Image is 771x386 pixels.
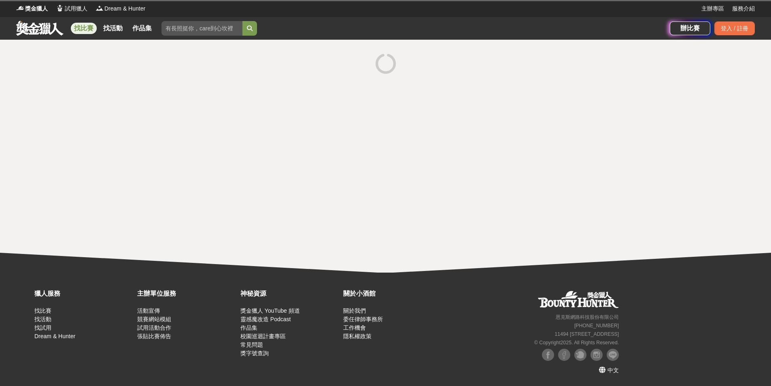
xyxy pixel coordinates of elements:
div: 主辦單位服務 [137,289,236,299]
div: 登入 / 註冊 [714,21,755,35]
a: 競賽網站模組 [137,316,171,322]
a: 隱私權政策 [343,333,372,339]
a: 作品集 [129,23,155,34]
a: 找活動 [100,23,126,34]
div: 關於小酒館 [343,289,442,299]
img: Facebook [558,349,570,361]
a: 獎字號查詢 [240,350,269,356]
a: 活動宣傳 [137,307,160,314]
a: 工作機會 [343,324,366,331]
a: 關於我們 [343,307,366,314]
img: Instagram [590,349,603,361]
a: 校園巡迴計畫專區 [240,333,286,339]
a: Dream & Hunter [34,333,75,339]
small: 恩克斯網路科技股份有限公司 [556,314,619,320]
a: 張貼比賽佈告 [137,333,171,339]
a: 找活動 [34,316,51,322]
a: 獎金獵人 YouTube 頻道 [240,307,300,314]
a: 服務介紹 [732,4,755,13]
img: Plurk [574,349,586,361]
img: LINE [607,349,619,361]
small: [PHONE_NUMBER] [574,323,619,328]
a: 作品集 [240,324,257,331]
a: 找比賽 [34,307,51,314]
span: 獎金獵人 [25,4,48,13]
a: LogoDream & Hunter [96,4,145,13]
a: 找比賽 [71,23,97,34]
a: 委任律師事務所 [343,316,383,322]
small: 11494 [STREET_ADDRESS] [555,331,619,337]
a: 辦比賽 [670,21,710,35]
div: 神秘資源 [240,289,339,299]
span: 試用獵人 [65,4,87,13]
div: 獵人服務 [34,289,133,299]
a: 主辦專區 [701,4,724,13]
span: Dream & Hunter [104,4,145,13]
a: 試用活動合作 [137,324,171,331]
img: Logo [96,4,104,12]
a: Logo獎金獵人 [16,4,48,13]
a: 常見問題 [240,341,263,348]
a: 找試用 [34,324,51,331]
a: Logo試用獵人 [56,4,87,13]
small: © Copyright 2025 . All Rights Reserved. [534,340,619,345]
span: 中文 [607,367,619,373]
input: 有長照挺你，care到心坎裡！青春出手，拍出照顧 影音徵件活動 [161,21,242,36]
a: 靈感魔改造 Podcast [240,316,291,322]
img: Logo [16,4,24,12]
img: Facebook [542,349,554,361]
img: Logo [56,4,64,12]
